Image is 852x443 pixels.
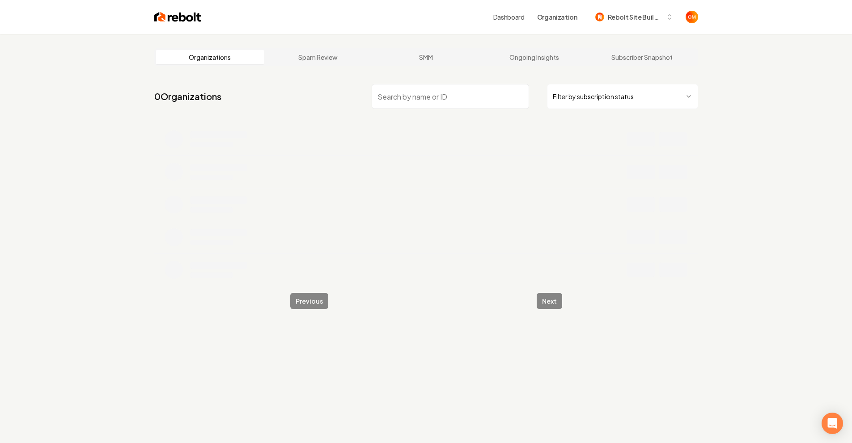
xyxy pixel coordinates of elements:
button: Organization [532,9,583,25]
a: Subscriber Snapshot [588,50,696,64]
button: Open user button [686,11,698,23]
a: Spam Review [264,50,372,64]
a: Dashboard [493,13,525,21]
span: Rebolt Site Builder [608,13,662,22]
img: Omar Molai [686,11,698,23]
a: Organizations [156,50,264,64]
a: 0Organizations [154,90,221,103]
input: Search by name or ID [372,84,529,109]
img: Rebolt Site Builder [595,13,604,21]
img: Rebolt Logo [154,11,201,23]
a: SMM [372,50,480,64]
a: Ongoing Insights [480,50,588,64]
div: Open Intercom Messenger [822,413,843,434]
